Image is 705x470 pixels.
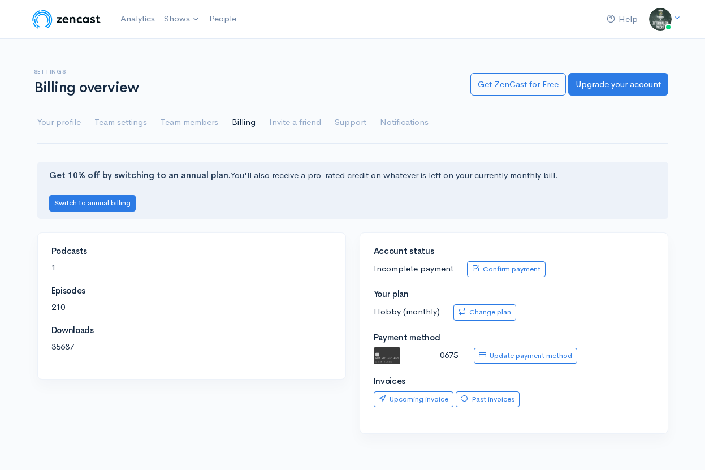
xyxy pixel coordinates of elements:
h4: Invoices [374,377,654,386]
a: People [205,7,241,31]
a: Upcoming invoice [374,391,453,408]
div: You'll also receive a pro-rated credit on whatever is left on your currently monthly bill. [37,162,668,219]
h4: Podcasts [51,247,332,256]
h1: Billing overview [34,80,457,96]
strong: Get 10% off by switching to an annual plan. [49,170,231,180]
a: Confirm payment [467,261,546,278]
p: 210 [51,301,332,314]
a: Billing [232,102,256,143]
a: Team members [161,102,218,143]
a: Shows [159,7,205,32]
a: Analytics [116,7,159,31]
a: Change plan [453,304,516,321]
a: Past invoices [456,391,520,408]
p: 1 [51,261,332,274]
a: Invite a friend [269,102,321,143]
h4: Payment method [374,333,654,343]
a: Switch to annual billing [49,197,136,208]
a: Help [602,7,642,32]
a: Support [335,102,366,143]
h4: Your plan [374,290,654,299]
span: ············0675 [406,350,458,360]
p: Incomplete payment [374,261,654,278]
h4: Episodes [51,286,332,296]
a: Upgrade your account [568,73,668,96]
a: Team settings [94,102,147,143]
h6: Settings [34,68,457,75]
a: Notifications [380,102,429,143]
img: default.svg [374,347,401,364]
img: ... [649,8,672,31]
p: Hobby (monthly) [374,304,654,321]
h4: Account status [374,247,654,256]
img: ZenCast Logo [31,8,102,31]
h4: Downloads [51,326,332,335]
a: Your profile [37,102,81,143]
a: Update payment method [474,348,577,364]
p: 35687 [51,340,332,353]
button: Switch to annual billing [49,195,136,212]
a: Get ZenCast for Free [470,73,566,96]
